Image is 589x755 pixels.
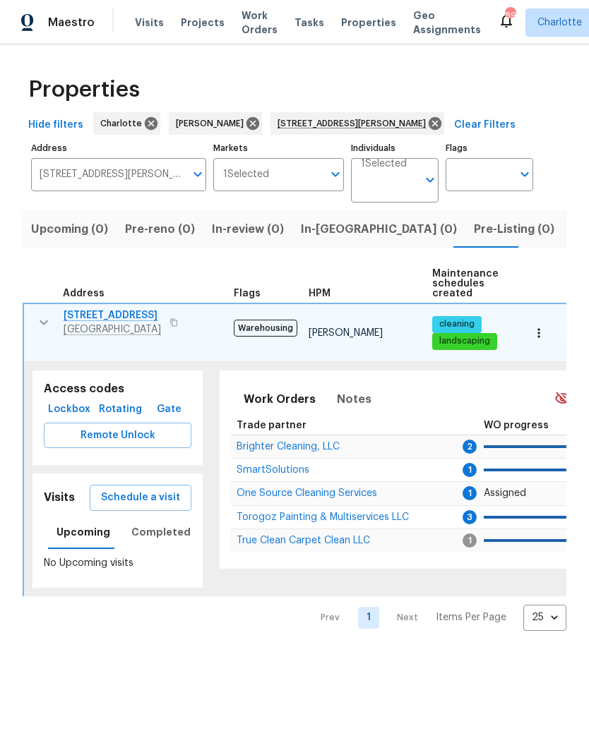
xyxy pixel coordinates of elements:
span: Projects [181,16,225,30]
span: True Clean Carpet Clean LLC [237,536,370,545]
span: Address [63,289,105,298]
p: Items Per Page [436,610,506,624]
label: Flags [446,144,533,152]
span: WO progress [484,421,549,430]
button: Lockbox [44,397,95,423]
span: Lockbox [49,401,89,418]
h5: Access codes [44,382,191,397]
span: Notes [337,389,371,409]
span: Upcoming (0) [31,219,108,239]
span: 2 [463,440,477,454]
button: Gate [146,397,191,423]
label: Address [31,144,206,152]
span: Clear Filters [454,116,516,134]
span: 1 Selected [223,169,269,181]
a: True Clean Carpet Clean LLC [237,536,370,545]
div: [PERSON_NAME] [169,112,262,135]
button: Clear Filters [448,112,521,138]
span: Charlotte [537,16,582,30]
span: cleaning [434,318,480,330]
span: Trade partner [237,421,307,430]
span: In-[GEOGRAPHIC_DATA] (0) [301,219,457,239]
span: Pre-reno (0) [125,219,195,239]
nav: Pagination Navigation [307,605,566,631]
button: Rotating [95,397,146,423]
span: HPM [309,289,331,298]
span: [PERSON_NAME] [176,116,249,131]
span: Maestro [48,16,95,30]
button: Remote Unlock [44,423,191,449]
button: Open [420,170,440,190]
span: 1 [463,463,477,477]
a: SmartSolutions [237,466,309,474]
button: Open [188,164,208,184]
span: Flags [234,289,261,298]
span: 3 [463,510,477,524]
span: SmartSolutions [237,465,309,475]
p: Assigned [484,486,569,501]
span: Rotating [100,401,141,418]
span: Warehousing [234,320,297,337]
span: landscaping [434,335,496,347]
button: Open [326,164,345,184]
span: Work Orders [244,389,316,409]
span: Schedule a visit [101,489,180,507]
p: No Upcoming visits [44,556,191,571]
span: 1 [463,533,477,548]
span: Work Orders [242,8,278,37]
button: Hide filters [23,112,89,138]
span: Geo Assignments [413,8,481,37]
span: Hide filters [28,116,83,134]
span: Tasks [294,18,324,28]
span: Maintenance schedules created [432,269,499,298]
a: Torogoz Painting & Multiservices LLC [237,513,409,521]
span: [PERSON_NAME] [309,328,383,338]
span: Torogoz Painting & Multiservices LLC [237,512,409,522]
span: Upcoming [56,524,110,541]
a: Goto page 1 [358,607,379,629]
span: Pre-Listing (0) [474,219,554,239]
div: 25 [523,599,566,636]
span: Properties [28,83,140,97]
div: 89 [505,8,515,23]
span: Visits [135,16,164,30]
span: One Source Cleaning Services [237,488,377,498]
span: In-review (0) [212,219,284,239]
span: Remote Unlock [55,427,180,445]
a: One Source Cleaning Services [237,489,377,497]
a: Brighter Cleaning, LLC [237,442,340,451]
div: [STREET_ADDRESS][PERSON_NAME] [270,112,444,135]
span: 1 [463,486,477,500]
button: Open [515,164,535,184]
label: Markets [213,144,345,152]
span: Charlotte [100,116,148,131]
label: Individuals [351,144,439,152]
span: Properties [341,16,396,30]
span: 1 Selected [361,158,407,170]
span: Brighter Cleaning, LLC [237,442,340,452]
button: Schedule a visit [90,485,191,511]
span: Gate [152,401,186,418]
div: Charlotte [93,112,160,135]
span: Completed [131,524,191,541]
h5: Visits [44,490,75,505]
